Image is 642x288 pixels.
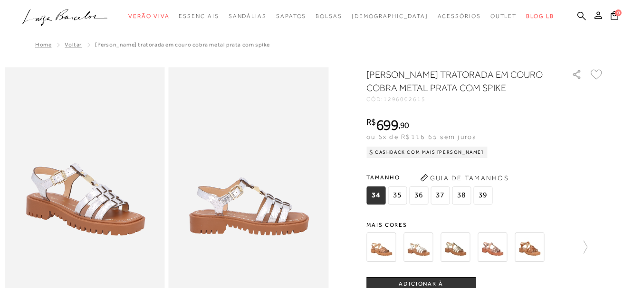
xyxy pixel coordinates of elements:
span: Acessórios [438,13,481,19]
span: 699 [376,116,398,133]
img: SANDÁLIA FLAT TRATORADA TIRAS REBITE COBRA PYTHON NATURAL [478,232,507,262]
span: 90 [400,120,409,130]
span: Bolsas [316,13,342,19]
span: [PERSON_NAME] TRATORADA EM COURO COBRA METAL PRATA COM SPIKE [95,41,270,48]
span: 1296002615 [383,96,426,102]
i: , [398,121,409,130]
img: SANDÁLIA FLAT TRATORADA TIRAS REBITE COBRA METALIZADA DOURADA [441,232,470,262]
h1: [PERSON_NAME] TRATORADA EM COURO COBRA METAL PRATA COM SPIKE [366,68,545,94]
span: BLOG LB [526,13,554,19]
span: [DEMOGRAPHIC_DATA] [352,13,428,19]
img: SANDÁLIA FLAT TRATORADA REBITE CENTRAL OFF WHITE [403,232,433,262]
span: Essenciais [179,13,219,19]
span: Sandálias [229,13,267,19]
img: SANDÁLIA FLAT TRATORADA TIRAS REBITE CROCO CARAMELO [515,232,544,262]
span: 36 [409,186,428,204]
a: noSubCategoriesText [316,8,342,25]
a: noSubCategoriesText [490,8,517,25]
a: noSubCategoriesText [128,8,169,25]
span: Sapatos [276,13,306,19]
span: Tamanho [366,170,495,185]
span: 35 [388,186,407,204]
span: 39 [473,186,492,204]
button: Guia de Tamanhos [417,170,512,186]
a: noSubCategoriesText [438,8,481,25]
span: 38 [452,186,471,204]
button: 0 [608,10,621,23]
a: Home [35,41,51,48]
span: ou 6x de R$116,65 sem juros [366,133,476,140]
div: CÓD: [366,96,556,102]
a: noSubCategoriesText [229,8,267,25]
a: noSubCategoriesText [276,8,306,25]
span: Mais cores [366,222,604,228]
span: 0 [615,9,622,16]
div: Cashback com Mais [PERSON_NAME] [366,147,488,158]
img: SANDÁLIA FLAT TRATORADA REBITE CENTRAL CARAMELO [366,232,396,262]
a: Voltar [65,41,82,48]
a: BLOG LB [526,8,554,25]
a: noSubCategoriesText [179,8,219,25]
a: noSubCategoriesText [352,8,428,25]
i: R$ [366,118,376,126]
span: Outlet [490,13,517,19]
span: 34 [366,186,385,204]
span: 37 [431,186,450,204]
span: Verão Viva [128,13,169,19]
